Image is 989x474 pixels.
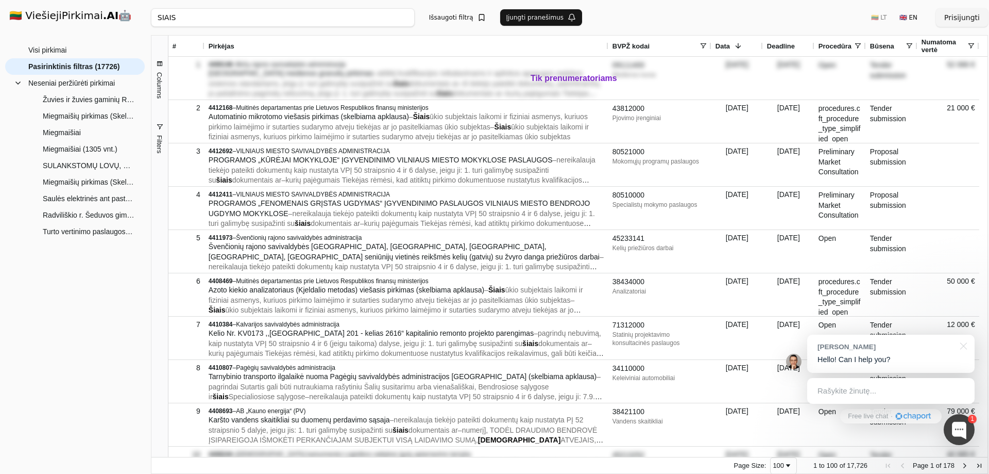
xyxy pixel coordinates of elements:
[28,59,120,74] span: Pasirinktinis filtras (17726)
[209,191,233,198] span: 4412411
[917,403,979,446] div: 79 000 €
[408,426,458,434] span: dokumentais ar
[209,69,373,77] span: [GEOGRAPHIC_DATA] medienos granulių pirkimas
[884,462,892,470] div: First Page
[770,457,797,474] div: Page Size
[213,393,229,401] span: šiais
[913,462,928,469] span: Page
[410,79,459,88] span: dokumentais ar
[917,57,979,100] div: 52 066 €
[209,450,604,459] div: –
[209,263,597,281] span: nereikalauja tiekėjo pateikti dokumentų kaip nustatyta VPĮ 50 straipsnio 4 ir 6 dalyse, jeigu ji:...
[173,274,200,289] div: 6
[209,407,604,415] div: –
[763,143,814,186] div: [DATE]
[847,462,867,469] span: 17,726
[866,273,917,316] div: Tender submission
[917,317,979,359] div: 12 000 €
[866,230,917,273] div: Tender submission
[209,148,233,155] span: 4412692
[209,286,484,294] span: Azoto kiekio analizatoriaus (Kjeldalio metodas) viešasis pirkimas (skelbiama apklausa)
[43,224,134,239] span: Turto vertinimo paslaugos (skelbiama apklausa)
[866,57,917,100] div: Tender submission
[209,112,409,121] span: Automatinio mikrotomo viešasis pirkimas (skelbiama apklausa)
[807,378,975,404] div: Rašykite žinutę...
[209,156,595,184] span: nereikalauja tiekėjo pateikti dokumentų kaip nustatyta VPĮ 50 straipsnio 4 ir 6 dalyse, jeigu ji:...
[478,436,560,444] span: [DEMOGRAPHIC_DATA]
[612,60,707,71] div: 09111400
[43,125,81,140] span: Miegmaišiai
[173,57,200,72] div: 1
[43,191,134,206] span: Saulės elektrinės ant pastato Aušros a. 10, Radviliškis, įrengimas (skelbiama apklausa)
[43,92,134,107] span: Žuvies ir žuvies gaminių Radviliškio rajono bendrojo ugdymo įstaigoms pirkimas
[209,372,602,421] span: – – –
[209,219,591,238] span: kurių pajėgumais Tiekėjas rėmėsi, kad atitiktų pirkimo dokumentuose nustatytus kvalifikacijos rei...
[817,342,954,352] div: [PERSON_NAME]
[209,277,233,285] span: 4408469
[437,89,453,97] span: šiais
[930,462,934,469] span: 1
[209,112,589,141] span: – –
[423,9,492,26] button: Išsaugoti filtrą
[891,412,893,421] div: ·
[209,242,600,261] span: Švenčionių rajono savivaldybės [GEOGRAPHIC_DATA], [GEOGRAPHIC_DATA], [GEOGRAPHIC_DATA], [GEOGRAPH...
[612,374,707,382] div: Keleiviniai automobiliai
[209,112,588,131] span: ūkio subjektais laikomi ir fiziniai asmenys, kuriuos pirkimo laimėjimo ir sutarties sudarymo atve...
[209,156,553,164] span: PROGRAMOS „KŪRĖJAI MOKYKLOJE“ ĮGYVENDINIMO VILNIAUS MIESTO MOKYKLOSE PASLAUGOS
[236,407,305,415] span: AB „Kauno energija“ (PV)
[612,190,707,201] div: 80510000
[156,135,163,153] span: Filters
[216,176,232,184] span: šiais
[612,287,707,296] div: Analizatoriai
[612,277,707,287] div: 38434000
[840,462,845,469] span: of
[840,409,941,423] a: Free live chat·
[866,403,917,446] div: Tender submission
[413,112,430,121] span: Šiais
[209,199,590,218] span: PROGRAMOS „FENOMENAIS GRĮSTAS UGDYMAS“ ĮGYVENDINIMO PASLAUGOS VILNIAUS MIESTO BENDROJO UGDYMO MOK...
[209,306,581,324] span: ūkio subjektais laikomi ir fiziniai asmenys, kuriuos pirkimo laimėjimo ir sutarties sudarymo atve...
[173,42,176,50] span: #
[209,407,233,415] span: 4408693
[232,176,282,184] span: dokumentais ar
[209,104,604,112] div: –
[734,462,766,469] div: Page Size:
[43,158,134,173] span: SULANKSTOMŲ LOVŲ, MIEGMAIŠIŲ IR TALPYKLŲ GERIAMAJAM VANDENIUI PIRKIMAS
[209,69,583,88] span: atitiktį kvalifikacijos reikalavimams ir aplinkos apsaugos vadybos sistemos standartams, jeigu ji...
[173,144,200,159] div: 3
[936,462,942,469] span: of
[763,57,814,100] div: [DATE]
[786,354,802,369] img: Jonas
[711,360,763,403] div: [DATE]
[612,147,707,157] div: 80521000
[209,426,598,445] span: numerį], TODĖL DRAUDIMO BENDROVĖ ĮSIPAREIGOJA IŠMOKĖTI PERKANČIAJAM SUBJEKTUI VISĄ LAIDAVIMO SUMĄ,
[394,79,410,88] span: šiais
[209,349,604,368] span: kurių pajėgumais Tiekėjas rėmėsi, kad atitiktų pirkimo dokumentuose nustatytus kvalifikacijos rei...
[236,104,429,111] span: Muitinės departamentas prie Lietuvos Respublikos finansų ministerijos
[43,108,134,124] span: Miegmaišių pirkimas (Skelbiama apklausa)
[612,244,707,252] div: Kelių priežiūros darbai
[173,447,200,462] div: 10
[173,187,200,202] div: 4
[538,339,588,348] span: dokumentais ar
[173,404,200,419] div: 9
[494,123,511,131] span: Šiais
[173,101,200,116] div: 2
[209,451,233,458] span: 4408244
[209,364,233,371] span: 4410807
[711,230,763,273] div: [DATE]
[209,364,604,372] div: –
[173,317,200,332] div: 7
[28,42,66,58] span: Visi pirkimai
[453,89,502,97] span: dokumentais ar
[209,321,233,328] span: 4410384
[612,364,707,374] div: 34110000
[763,317,814,359] div: [DATE]
[612,42,650,50] span: BVPŽ kodai
[209,329,601,348] span: pagrindų nebuvimą, kaip nustatyta VPĮ 50 straipsnio 4 ir 6 (jeigu taikoma) dalyse, jeigu ji: 1. t...
[209,60,604,69] div: –
[866,143,917,186] div: Proposal submission
[151,8,415,27] input: Greita paieška...
[612,234,707,244] div: 45233141
[814,57,866,100] div: Open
